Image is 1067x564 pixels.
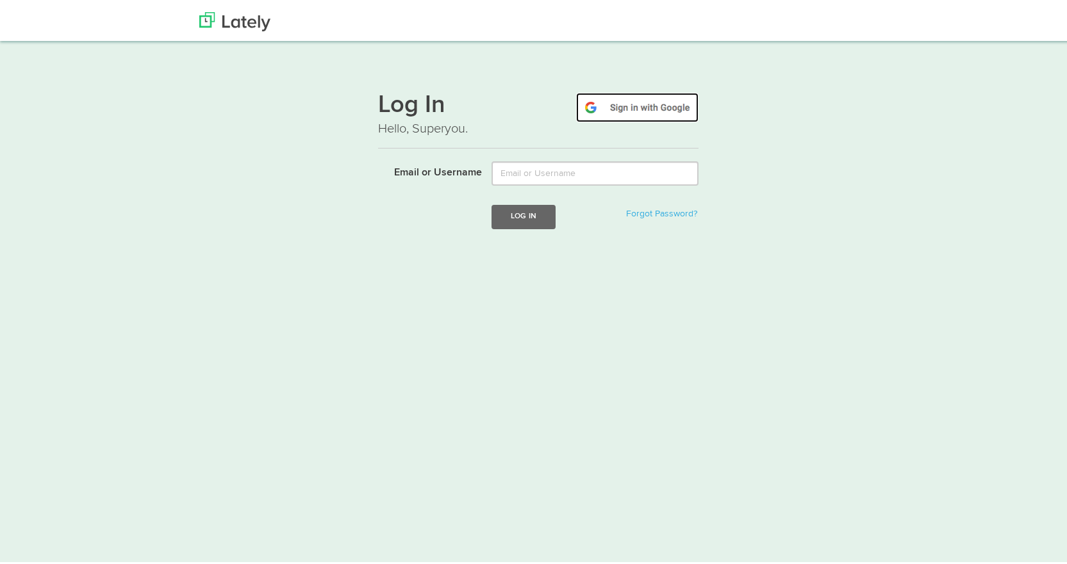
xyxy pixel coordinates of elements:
[492,159,699,183] input: Email or Username
[492,202,556,226] button: Log In
[378,90,699,117] h1: Log In
[199,10,270,29] img: Lately
[626,207,697,216] a: Forgot Password?
[576,90,699,120] img: google-signin.png
[378,117,699,136] p: Hello, Superyou.
[368,159,482,178] label: Email or Username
